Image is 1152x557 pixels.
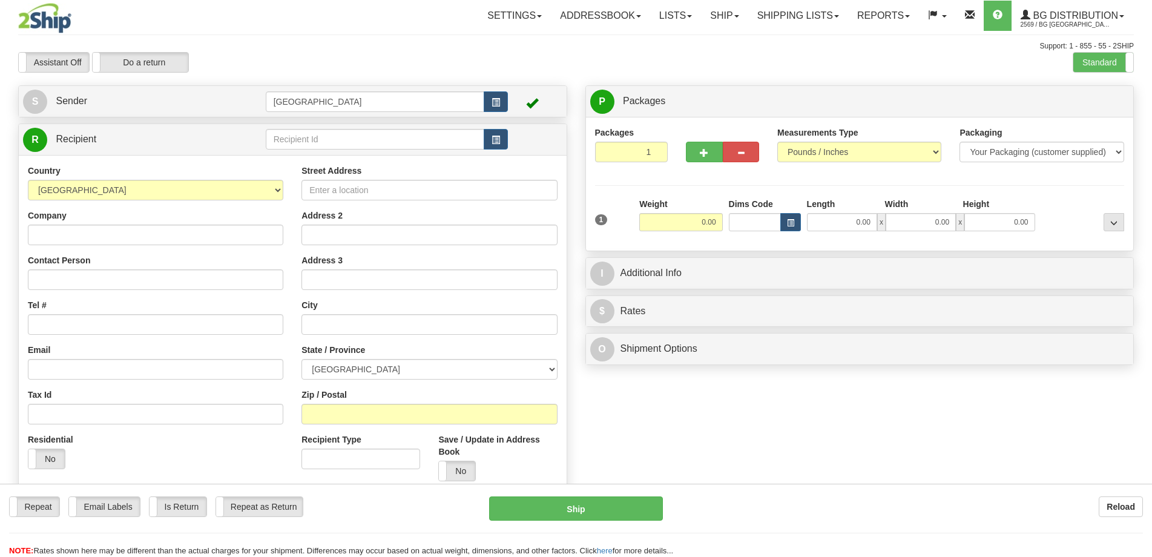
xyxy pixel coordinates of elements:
span: x [956,213,964,231]
img: logo2569.jpg [18,3,71,33]
input: Enter a location [301,180,557,200]
input: Sender Id [266,91,485,112]
span: Recipient [56,134,96,144]
label: Email [28,344,50,356]
span: NOTE: [9,546,33,555]
label: Dims Code [729,198,773,210]
a: R Recipient [23,127,239,152]
label: No [439,461,475,481]
a: Lists [650,1,701,31]
span: 1 [595,214,608,225]
iframe: chat widget [1124,217,1151,340]
span: P [590,90,614,114]
input: Recipient Id [266,129,485,150]
span: R [23,128,47,152]
label: Zip / Postal [301,389,347,401]
label: Tax Id [28,389,51,401]
label: Is Return [150,497,206,516]
label: Standard [1073,53,1133,72]
label: Tel # [28,299,47,311]
label: Country [28,165,61,177]
a: Settings [478,1,551,31]
label: Assistant Off [19,53,89,72]
a: $Rates [590,299,1130,324]
span: Sender [56,96,87,106]
span: x [877,213,886,231]
label: Address 2 [301,209,343,222]
label: Packaging [959,127,1002,139]
label: Packages [595,127,634,139]
label: Repeat as Return [216,497,303,516]
div: Support: 1 - 855 - 55 - 2SHIP [18,41,1134,51]
label: Residential [28,433,73,446]
a: BG Distribution 2569 / BG [GEOGRAPHIC_DATA] (PRINCIPAL) [1012,1,1133,31]
a: Reports [848,1,919,31]
label: Save / Update in Address Book [438,433,557,458]
label: Street Address [301,165,361,177]
label: Weight [639,198,667,210]
label: Recipient Type [301,433,361,446]
span: S [23,90,47,114]
label: Email Labels [69,497,140,516]
div: ... [1104,213,1124,231]
label: Height [963,198,990,210]
span: 2569 / BG [GEOGRAPHIC_DATA] (PRINCIPAL) [1021,19,1111,31]
span: $ [590,299,614,323]
a: Addressbook [551,1,650,31]
button: Ship [489,496,663,521]
label: Width [885,198,909,210]
label: Repeat [10,497,59,516]
label: Company [28,209,67,222]
a: Ship [701,1,748,31]
label: Contact Person [28,254,90,266]
b: Reload [1107,502,1135,512]
label: City [301,299,317,311]
label: State / Province [301,344,365,356]
a: here [597,546,613,555]
a: IAdditional Info [590,261,1130,286]
a: OShipment Options [590,337,1130,361]
a: Shipping lists [748,1,848,31]
span: I [590,262,614,286]
label: Do a return [93,53,188,72]
label: No [28,449,65,469]
button: Reload [1099,496,1143,517]
span: O [590,337,614,361]
label: Address 3 [301,254,343,266]
span: BG Distribution [1030,10,1118,21]
label: Measurements Type [777,127,858,139]
a: S Sender [23,89,266,114]
span: Packages [623,96,665,106]
a: P Packages [590,89,1130,114]
label: Length [807,198,835,210]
